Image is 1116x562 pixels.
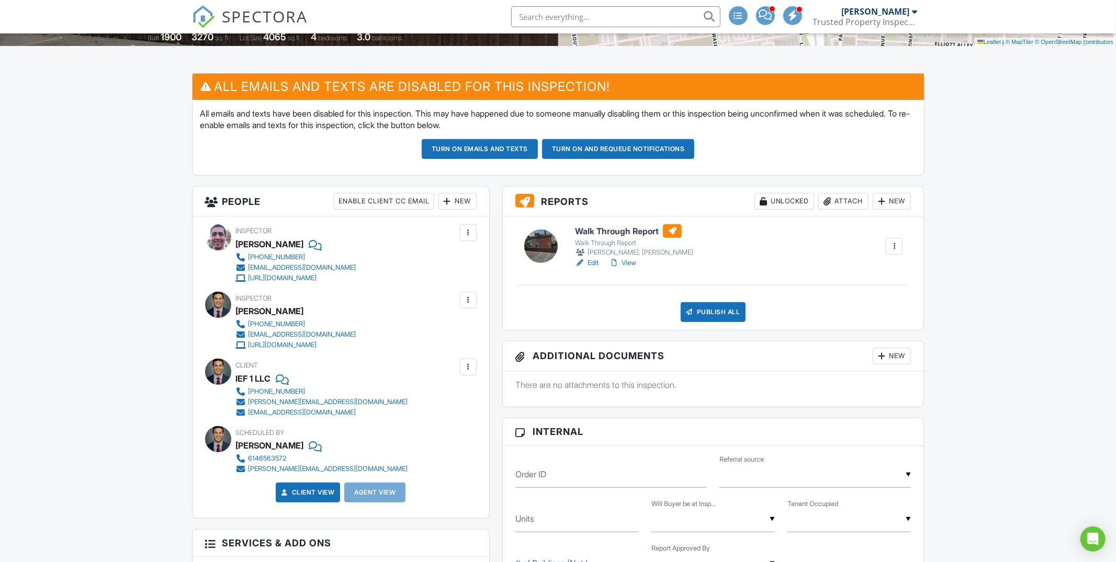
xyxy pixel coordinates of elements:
span: sq.ft. [288,34,301,42]
a: Walk Through Report Walk Through Report [PERSON_NAME], [PERSON_NAME] [575,224,693,258]
span: Inspector [236,227,272,235]
a: [PERSON_NAME][EMAIL_ADDRESS][DOMAIN_NAME] [236,464,408,474]
div: 6146563572 [249,454,287,463]
div: [PHONE_NUMBER] [249,320,306,328]
p: There are no attachments to this inspection. [515,379,911,391]
div: New [873,348,911,364]
a: [EMAIL_ADDRESS][DOMAIN_NAME] [236,407,408,418]
label: Report Approved By [651,544,710,553]
div: [PHONE_NUMBER] [249,387,306,396]
label: Tenant Occupied [787,499,838,509]
label: Order ID [515,468,546,480]
span: bathrooms [372,34,402,42]
div: [EMAIL_ADDRESS][DOMAIN_NAME] [249,408,356,417]
label: Referral source [719,455,764,464]
span: bedrooms [318,34,347,42]
a: SPECTORA [192,14,308,36]
a: [PHONE_NUMBER] [236,252,356,262]
div: 3.0 [357,31,370,42]
div: [EMAIL_ADDRESS][DOMAIN_NAME] [249,330,356,339]
h3: People [193,187,489,216]
div: [PERSON_NAME] [236,438,304,453]
div: 4 [311,31,317,42]
a: [URL][DOMAIN_NAME] [236,273,356,283]
div: New [438,193,477,210]
a: [EMAIL_ADDRESS][DOMAIN_NAME] [236,262,356,273]
span: | [1002,39,1004,45]
a: © OpenStreetMap contributors [1035,39,1113,45]
div: Trusted Property Inspections, LLC [813,17,918,27]
div: [EMAIL_ADDRESS][DOMAIN_NAME] [249,263,356,272]
h3: Reports [503,187,924,216]
a: Edit [575,258,599,268]
span: SPECTORA [222,5,308,27]
div: IEF 1 LLC [236,371,271,386]
div: 3270 [191,31,213,42]
div: [URL][DOMAIN_NAME] [249,274,317,282]
div: Unlocked [754,193,814,210]
input: Search everything... [511,6,720,27]
h3: Additional Documents [503,341,924,371]
div: [URL][DOMAIN_NAME] [249,341,317,349]
a: © MapTiler [1006,39,1034,45]
img: The Best Home Inspection Software - Spectora [192,5,215,28]
a: [PHONE_NUMBER] [236,319,356,329]
a: 6146563572 [236,453,408,464]
span: Scheduled By [236,429,285,437]
div: Attach [818,193,869,210]
span: Inspector [236,294,272,302]
span: sq. ft. [215,34,230,42]
div: [PERSON_NAME] [236,236,304,252]
button: Turn on and Requeue Notifications [542,139,695,159]
span: Lot Size [240,34,262,42]
div: 1900 [161,31,182,42]
a: [EMAIL_ADDRESS][DOMAIN_NAME] [236,329,356,340]
h3: Services & Add ons [193,530,489,557]
button: Turn on emails and texts [422,139,538,159]
label: Units [515,513,534,524]
div: Publish All [681,302,746,322]
div: New [873,193,911,210]
div: Enable Client CC Email [334,193,434,210]
div: Open Intercom Messenger [1080,526,1106,552]
div: Walk Through Report [575,239,693,247]
div: [PERSON_NAME][EMAIL_ADDRESS][DOMAIN_NAME] [249,398,408,406]
a: [PHONE_NUMBER] [236,386,408,397]
div: [PERSON_NAME][EMAIL_ADDRESS][DOMAIN_NAME] [249,465,408,473]
div: [PHONE_NUMBER] [249,253,306,261]
h6: Walk Through Report [575,224,693,238]
label: Will Buyer be at Inspection [651,499,716,509]
a: Leaflet [977,39,1001,45]
a: [PERSON_NAME][EMAIL_ADDRESS][DOMAIN_NAME] [236,397,408,407]
a: Client View [279,487,335,498]
div: [PERSON_NAME] [842,6,910,17]
h3: All emails and texts are disabled for this inspection! [193,74,924,99]
span: Built [148,34,159,42]
a: View [609,258,636,268]
a: [URL][DOMAIN_NAME] [236,340,356,350]
span: Client [236,361,258,369]
p: All emails and texts have been disabled for this inspection. This may have happened due to someon... [200,108,916,131]
div: [PERSON_NAME] [236,303,304,319]
div: 4065 [263,31,286,42]
h3: Internal [503,418,924,445]
div: [PERSON_NAME], [PERSON_NAME] [575,247,693,258]
input: Units [515,507,639,532]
